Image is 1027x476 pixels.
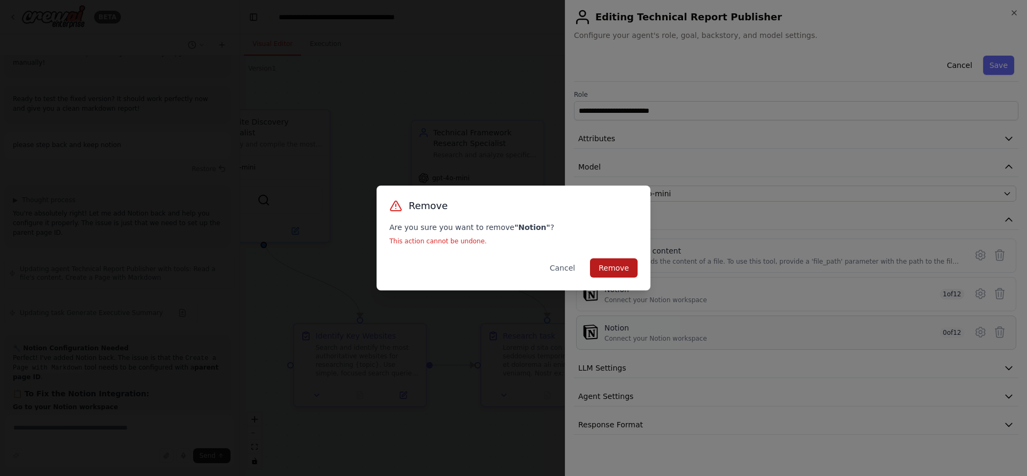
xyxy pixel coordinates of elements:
[409,198,448,213] h3: Remove
[389,237,638,245] p: This action cannot be undone.
[590,258,638,278] button: Remove
[541,258,584,278] button: Cancel
[515,223,550,232] strong: " Notion "
[389,222,638,233] p: Are you sure you want to remove ?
